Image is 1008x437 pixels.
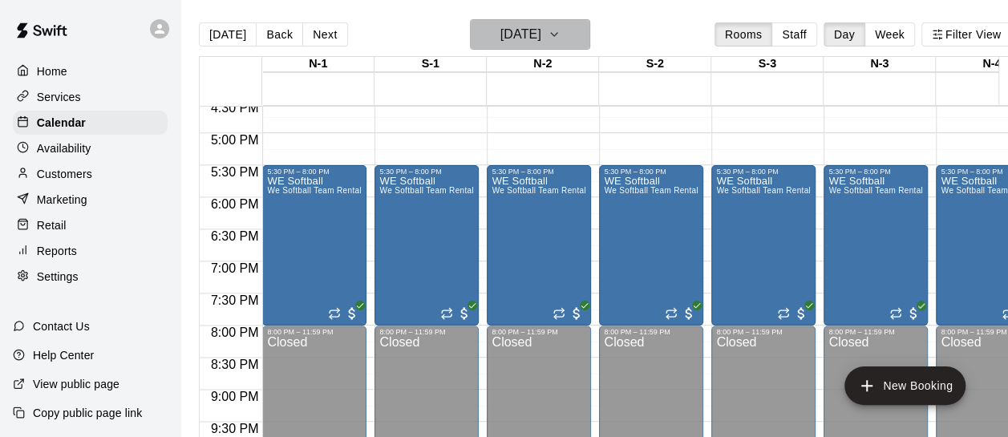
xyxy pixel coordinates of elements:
span: We Softball Team Rental [492,186,585,195]
div: 8:00 PM – 11:59 PM [492,328,586,336]
div: N-3 [824,57,936,72]
button: Next [302,22,347,47]
div: S-2 [599,57,711,72]
span: 5:00 PM [207,133,263,147]
span: All customers have paid [456,305,472,322]
span: 8:30 PM [207,358,263,371]
span: 9:00 PM [207,390,263,403]
span: We Softball Team Rental [828,186,922,195]
span: All customers have paid [344,305,360,322]
span: Recurring event [889,307,902,320]
a: Home [13,59,168,83]
span: 7:30 PM [207,293,263,307]
span: 9:30 PM [207,422,263,435]
div: 8:00 PM – 11:59 PM [716,328,811,336]
p: Customers [37,166,92,182]
div: 5:30 PM – 8:00 PM: WE Softball [824,165,928,326]
span: All customers have paid [681,305,697,322]
button: Day [824,22,865,47]
p: Calendar [37,115,86,131]
p: Copy public page link [33,405,142,421]
a: Calendar [13,111,168,135]
button: add [844,366,965,405]
div: S-1 [374,57,487,72]
span: Recurring event [665,307,678,320]
a: Reports [13,239,168,263]
div: 5:30 PM – 8:00 PM [267,168,362,176]
span: All customers have paid [793,305,809,322]
a: Retail [13,213,168,237]
span: Recurring event [553,307,565,320]
p: Retail [37,217,67,233]
div: 5:30 PM – 8:00 PM [716,168,811,176]
button: Rooms [715,22,772,47]
span: Recurring event [777,307,790,320]
span: Recurring event [328,307,341,320]
div: 5:30 PM – 8:00 PM: WE Softball [262,165,366,326]
div: 5:30 PM – 8:00 PM: WE Softball [711,165,816,326]
a: Customers [13,162,168,186]
span: All customers have paid [569,305,585,322]
a: Services [13,85,168,109]
span: We Softball Team Rental [379,186,473,195]
p: Availability [37,140,91,156]
p: Home [37,63,67,79]
p: Services [37,89,81,105]
span: We Softball Team Rental [267,186,361,195]
button: Staff [771,22,817,47]
span: 6:30 PM [207,229,263,243]
p: Settings [37,269,79,285]
h6: [DATE] [500,23,541,46]
button: [DATE] [470,19,590,50]
button: Week [864,22,915,47]
div: 8:00 PM – 11:59 PM [379,328,474,336]
p: Marketing [37,192,87,208]
div: 5:30 PM – 8:00 PM [828,168,923,176]
span: 4:30 PM [207,101,263,115]
button: [DATE] [199,22,257,47]
p: Contact Us [33,318,90,334]
span: All customers have paid [905,305,921,322]
span: 8:00 PM [207,326,263,339]
p: Help Center [33,347,94,363]
p: Reports [37,243,77,259]
button: Back [256,22,303,47]
p: View public page [33,376,119,392]
div: N-2 [487,57,599,72]
a: Settings [13,265,168,289]
span: 7:00 PM [207,261,263,275]
div: 8:00 PM – 11:59 PM [604,328,698,336]
span: We Softball Team Rental [716,186,810,195]
div: 5:30 PM – 8:00 PM [492,168,586,176]
div: 8:00 PM – 11:59 PM [267,328,362,336]
a: Availability [13,136,168,160]
a: Marketing [13,188,168,212]
div: N-1 [262,57,374,72]
div: 5:30 PM – 8:00 PM: WE Softball [374,165,479,326]
div: 8:00 PM – 11:59 PM [828,328,923,336]
div: 5:30 PM – 8:00 PM [379,168,474,176]
span: We Softball Team Rental [604,186,698,195]
span: 6:00 PM [207,197,263,211]
div: 5:30 PM – 8:00 PM: WE Softball [599,165,703,326]
span: 5:30 PM [207,165,263,179]
span: Recurring event [440,307,453,320]
div: S-3 [711,57,824,72]
div: 5:30 PM – 8:00 PM [604,168,698,176]
div: 5:30 PM – 8:00 PM: WE Softball [487,165,591,326]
